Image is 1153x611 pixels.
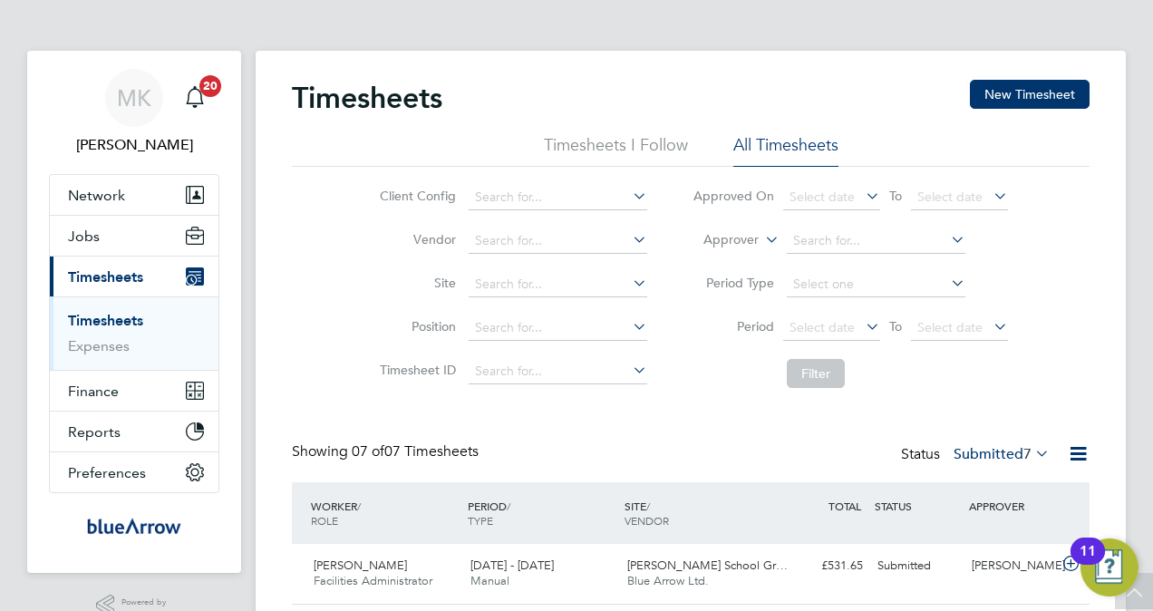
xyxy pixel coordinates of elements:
div: PERIOD [463,490,620,537]
input: Search for... [469,228,647,254]
span: Select date [790,189,855,205]
div: Submitted [870,551,964,581]
span: VENDOR [625,513,669,528]
div: SITE [620,490,777,537]
div: STATUS [870,490,964,522]
label: Approver [677,231,759,249]
span: Select date [917,319,983,335]
span: / [507,499,510,513]
label: Timesheet ID [374,362,456,378]
span: [DATE] - [DATE] [470,558,554,573]
button: Jobs [50,216,218,256]
a: 20 [177,69,213,127]
span: 07 Timesheets [352,442,479,461]
input: Search for... [469,185,647,210]
span: To [884,315,907,338]
img: bluearrow-logo-retina.png [87,511,181,540]
span: Select date [790,319,855,335]
div: Status [901,442,1053,468]
button: New Timesheet [970,80,1090,109]
label: Client Config [374,188,456,204]
input: Search for... [469,315,647,341]
a: Expenses [68,337,130,354]
button: Open Resource Center, 11 new notifications [1080,538,1138,596]
div: Showing [292,442,482,461]
label: Period Type [693,275,774,291]
li: Timesheets I Follow [544,134,688,167]
label: Period [693,318,774,335]
span: [PERSON_NAME] [314,558,407,573]
label: Approved On [693,188,774,204]
span: Network [68,187,125,204]
span: Facilities Administrator [314,573,432,588]
a: Go to home page [49,511,219,540]
div: £531.65 [776,551,870,581]
span: TOTAL [828,499,861,513]
span: Manual [470,573,509,588]
input: Search for... [469,359,647,384]
div: [PERSON_NAME] [964,551,1059,581]
span: MK [117,86,151,110]
button: Filter [787,359,845,388]
span: TYPE [468,513,493,528]
input: Search for... [787,228,965,254]
span: Jobs [68,228,100,245]
a: MK[PERSON_NAME] [49,69,219,156]
span: Finance [68,383,119,400]
button: Reports [50,412,218,451]
input: Select one [787,272,965,297]
button: Network [50,175,218,215]
span: Reports [68,423,121,441]
label: Vendor [374,231,456,247]
span: Preferences [68,464,146,481]
span: To [884,184,907,208]
span: ROLE [311,513,338,528]
span: Select date [917,189,983,205]
span: Powered by [121,595,172,610]
label: Position [374,318,456,335]
button: Finance [50,371,218,411]
span: / [646,499,650,513]
span: Miriam Kerins [49,134,219,156]
a: Timesheets [68,312,143,329]
button: Timesheets [50,257,218,296]
span: 07 of [352,442,384,461]
div: APPROVER [964,490,1059,522]
span: 20 [199,75,221,97]
span: Timesheets [68,268,143,286]
div: Timesheets [50,296,218,370]
div: WORKER [306,490,463,537]
input: Search for... [469,272,647,297]
label: Site [374,275,456,291]
span: [PERSON_NAME] School Gr… [627,558,788,573]
li: All Timesheets [733,134,838,167]
h2: Timesheets [292,80,442,116]
span: 7 [1023,445,1032,463]
div: 11 [1080,551,1096,575]
span: Blue Arrow Ltd. [627,573,709,588]
nav: Main navigation [27,51,241,573]
span: / [357,499,361,513]
button: Preferences [50,452,218,492]
label: Submitted [954,445,1050,463]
